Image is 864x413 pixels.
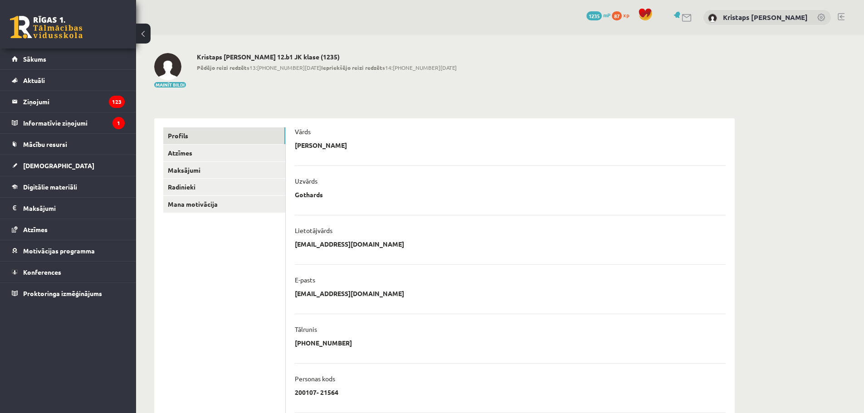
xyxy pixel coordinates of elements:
p: Lietotājvārds [295,226,332,234]
a: Aktuāli [12,70,125,91]
p: Uzvārds [295,177,317,185]
b: Pēdējo reizi redzēts [197,64,249,71]
span: Konferences [23,268,61,276]
span: 87 [612,11,622,20]
a: Proktoringa izmēģinājums [12,283,125,304]
a: Maksājumi [12,198,125,219]
legend: Informatīvie ziņojumi [23,112,125,133]
p: [EMAIL_ADDRESS][DOMAIN_NAME] [295,289,404,297]
p: Vārds [295,127,311,136]
a: Digitālie materiāli [12,176,125,197]
a: Konferences [12,262,125,282]
a: Informatīvie ziņojumi1 [12,112,125,133]
a: Motivācijas programma [12,240,125,261]
p: E-pasts [295,276,315,284]
legend: Maksājumi [23,198,125,219]
a: 1235 mP [586,11,610,19]
a: Atzīmes [12,219,125,240]
p: Gothards [295,190,323,199]
a: Kristaps [PERSON_NAME] [723,13,808,22]
b: Iepriekšējo reizi redzēts [321,64,385,71]
a: Atzīmes [163,145,285,161]
a: Mana motivācija [163,196,285,213]
img: Kristaps Uldis Gothards [708,14,717,23]
span: Mācību resursi [23,140,67,148]
i: 1 [112,117,125,129]
a: Ziņojumi123 [12,91,125,112]
span: 1235 [586,11,602,20]
a: Sākums [12,49,125,69]
a: Profils [163,127,285,144]
span: 13:[PHONE_NUMBER][DATE] 14:[PHONE_NUMBER][DATE] [197,63,457,72]
span: Motivācijas programma [23,247,95,255]
p: [PHONE_NUMBER] [295,339,352,347]
legend: Ziņojumi [23,91,125,112]
span: mP [603,11,610,19]
span: [DEMOGRAPHIC_DATA] [23,161,94,170]
span: Proktoringa izmēģinājums [23,289,102,297]
a: Mācību resursi [12,134,125,155]
i: 123 [109,96,125,108]
p: Tālrunis [295,325,317,333]
a: Maksājumi [163,162,285,179]
a: 87 xp [612,11,634,19]
a: Rīgas 1. Tālmācības vidusskola [10,16,83,39]
span: Aktuāli [23,76,45,84]
span: Digitālie materiāli [23,183,77,191]
a: [DEMOGRAPHIC_DATA] [12,155,125,176]
p: [PERSON_NAME] [295,141,347,149]
img: Kristaps Uldis Gothards [154,53,181,80]
p: 200107- 21564 [295,388,338,396]
span: Sākums [23,55,46,63]
button: Mainīt bildi [154,82,186,87]
span: xp [623,11,629,19]
p: Personas kods [295,374,335,383]
span: Atzīmes [23,225,48,233]
a: Radinieki [163,179,285,195]
h2: Kristaps [PERSON_NAME] 12.b1 JK klase (1235) [197,53,457,61]
p: [EMAIL_ADDRESS][DOMAIN_NAME] [295,240,404,248]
